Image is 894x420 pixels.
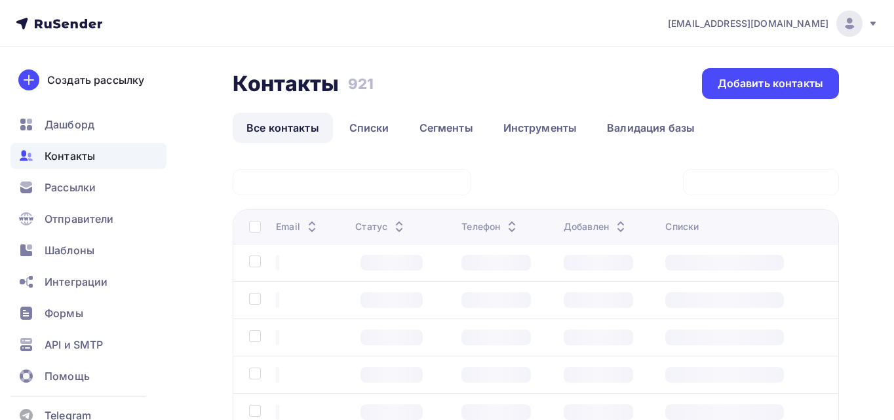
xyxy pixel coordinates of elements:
[668,17,828,30] span: [EMAIL_ADDRESS][DOMAIN_NAME]
[45,148,95,164] span: Контакты
[406,113,487,143] a: Сегменты
[668,10,878,37] a: [EMAIL_ADDRESS][DOMAIN_NAME]
[45,368,90,384] span: Помощь
[461,220,520,233] div: Телефон
[47,72,144,88] div: Создать рассылку
[45,274,107,290] span: Интеграции
[10,300,166,326] a: Формы
[233,71,339,97] h2: Контакты
[45,305,83,321] span: Формы
[45,337,103,353] span: API и SMTP
[10,174,166,200] a: Рассылки
[45,180,96,195] span: Рассылки
[355,220,407,233] div: Статус
[10,111,166,138] a: Дашборд
[593,113,709,143] a: Валидация базы
[45,117,94,132] span: Дашборд
[45,242,94,258] span: Шаблоны
[233,113,333,143] a: Все контакты
[490,113,591,143] a: Инструменты
[10,237,166,263] a: Шаблоны
[10,206,166,232] a: Отправители
[336,113,403,143] a: Списки
[665,220,699,233] div: Списки
[10,143,166,169] a: Контакты
[564,220,629,233] div: Добавлен
[718,76,823,91] div: Добавить контакты
[348,75,374,93] h3: 921
[276,220,320,233] div: Email
[45,211,114,227] span: Отправители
